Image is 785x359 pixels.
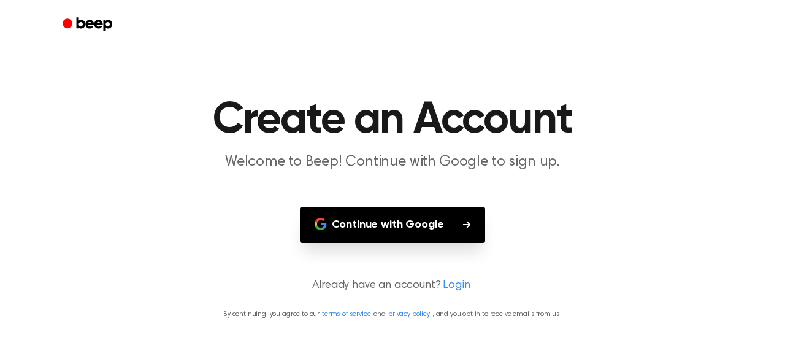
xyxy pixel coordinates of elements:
a: privacy policy [388,311,430,318]
button: Continue with Google [300,207,486,243]
p: Already have an account? [15,277,770,294]
a: Login [443,277,470,294]
p: By continuing, you agree to our and , and you opt in to receive emails from us. [15,309,770,320]
p: Welcome to Beep! Continue with Google to sign up. [157,152,628,172]
a: terms of service [322,311,370,318]
h1: Create an Account [78,98,706,142]
a: Beep [54,13,123,37]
